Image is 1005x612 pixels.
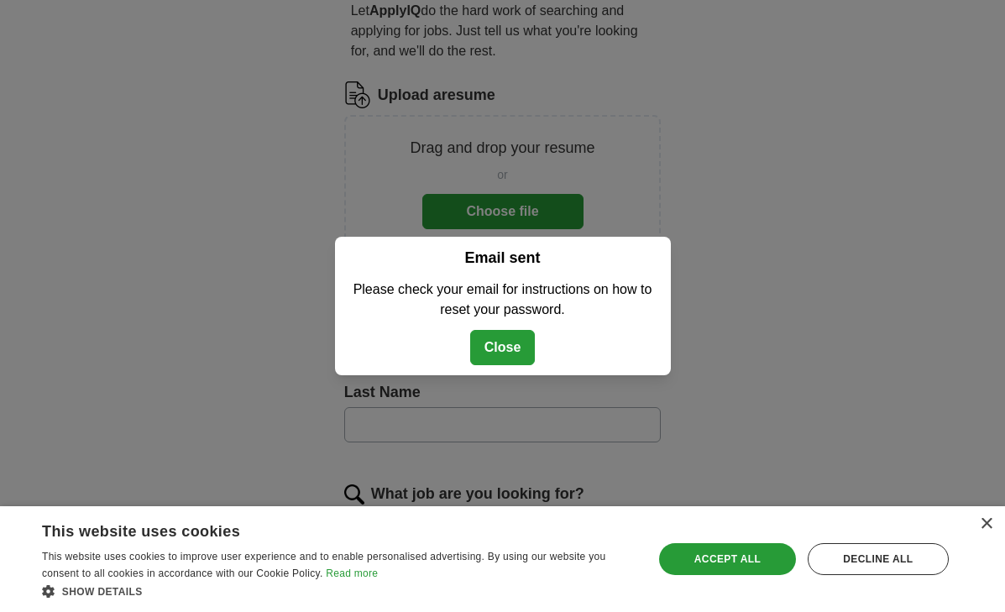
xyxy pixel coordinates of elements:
[42,516,594,541] div: This website uses cookies
[42,583,636,599] div: Show details
[659,543,795,575] div: Accept all
[470,330,536,365] button: Close
[326,568,378,579] a: Read more, opens a new window
[42,551,605,579] span: This website uses cookies to improve user experience and to enable personalised advertising. By u...
[345,247,661,269] h2: Email sent
[345,280,661,320] p: Please check your email for instructions on how to reset your password.
[62,586,143,598] span: Show details
[808,543,949,575] div: Decline all
[980,518,992,531] div: Close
